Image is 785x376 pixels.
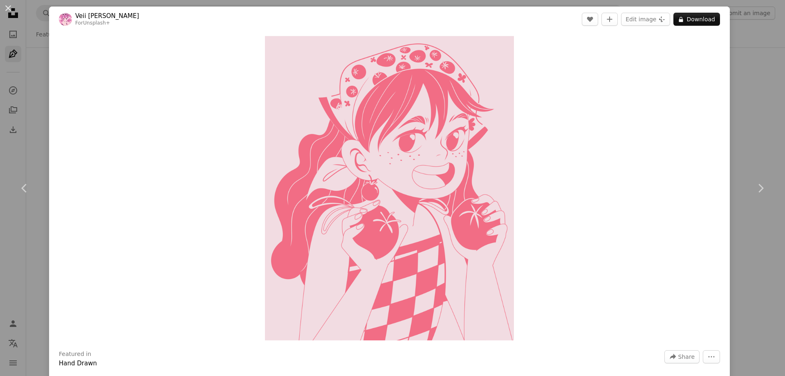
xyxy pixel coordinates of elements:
[664,350,700,363] button: Share this image
[75,12,139,20] a: Veii [PERSON_NAME]
[678,351,695,363] span: Share
[601,13,618,26] button: Add to Collection
[703,350,720,363] button: More Actions
[582,13,598,26] button: Like
[59,13,72,26] img: Go to Veii Rehanne Martinez's profile
[75,20,139,27] div: For
[736,149,785,227] a: Next
[673,13,720,26] button: Download
[265,36,514,340] button: Zoom in on this image
[83,20,110,26] a: Unsplash+
[59,350,91,358] h3: Featured in
[265,36,514,340] img: A girl holds tomatoes and smiles.
[621,13,670,26] button: Edit image
[59,360,97,367] a: Hand Drawn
